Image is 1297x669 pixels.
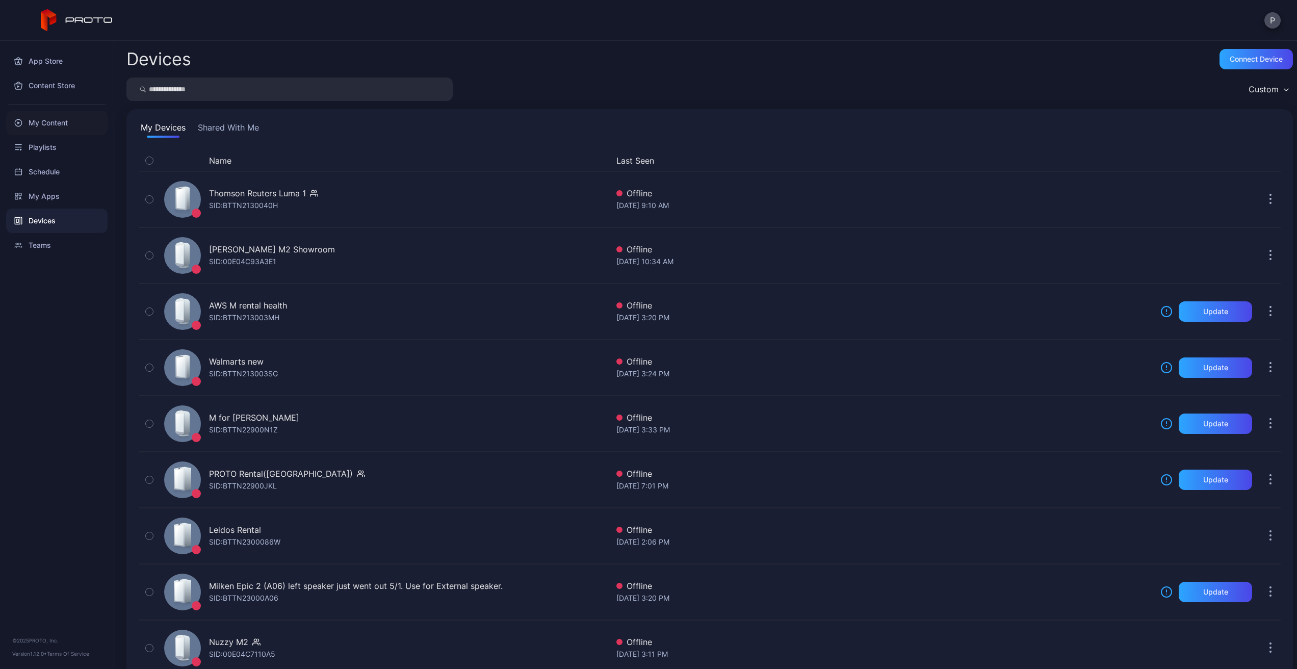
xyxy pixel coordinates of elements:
[616,355,1152,368] div: Offline
[1203,588,1228,596] div: Update
[616,199,1152,212] div: [DATE] 9:10 AM
[6,184,108,209] a: My Apps
[616,636,1152,648] div: Offline
[1179,357,1252,378] button: Update
[6,73,108,98] a: Content Store
[616,411,1152,424] div: Offline
[1179,582,1252,602] button: Update
[1249,84,1279,94] div: Custom
[6,49,108,73] a: App Store
[209,536,280,548] div: SID: BTTN2300086W
[616,524,1152,536] div: Offline
[616,312,1152,324] div: [DATE] 3:20 PM
[209,411,299,424] div: M for [PERSON_NAME]
[616,187,1152,199] div: Offline
[616,468,1152,480] div: Offline
[209,243,335,255] div: [PERSON_NAME] M2 Showroom
[616,155,1148,167] button: Last Seen
[1260,155,1281,167] div: Options
[616,299,1152,312] div: Offline
[47,651,89,657] a: Terms Of Service
[1264,12,1281,29] button: P
[209,580,503,592] div: Milken Epic 2 (A06) left speaker just went out 5/1. Use for External speaker.
[1203,307,1228,316] div: Update
[616,255,1152,268] div: [DATE] 10:34 AM
[616,243,1152,255] div: Offline
[6,135,108,160] a: Playlists
[6,209,108,233] a: Devices
[209,636,248,648] div: Nuzzy M2
[1220,49,1293,69] button: Connect device
[6,233,108,258] a: Teams
[209,468,353,480] div: PROTO Rental([GEOGRAPHIC_DATA])
[1203,420,1228,428] div: Update
[616,592,1152,604] div: [DATE] 3:20 PM
[196,121,261,138] button: Shared With Me
[209,299,287,312] div: AWS M rental health
[126,50,191,68] h2: Devices
[616,424,1152,436] div: [DATE] 3:33 PM
[1230,55,1283,63] div: Connect device
[6,111,108,135] a: My Content
[209,524,261,536] div: Leidos Rental
[209,187,306,199] div: Thomson Reuters Luma 1
[209,424,278,436] div: SID: BTTN22900N1Z
[1203,364,1228,372] div: Update
[616,536,1152,548] div: [DATE] 2:06 PM
[12,636,101,645] div: © 2025 PROTO, Inc.
[1179,414,1252,434] button: Update
[12,651,47,657] span: Version 1.12.0 •
[1179,470,1252,490] button: Update
[209,199,278,212] div: SID: BTTN2130040H
[616,368,1152,380] div: [DATE] 3:24 PM
[1156,155,1248,167] div: Update Device
[209,312,279,324] div: SID: BTTN213003MH
[1203,476,1228,484] div: Update
[209,648,275,660] div: SID: 00E04C7110A5
[616,648,1152,660] div: [DATE] 3:11 PM
[209,255,276,268] div: SID: 00E04C93A3E1
[616,580,1152,592] div: Offline
[6,160,108,184] a: Schedule
[1179,301,1252,322] button: Update
[1243,78,1293,101] button: Custom
[209,480,277,492] div: SID: BTTN22900JKL
[209,368,278,380] div: SID: BTTN213003SG
[616,480,1152,492] div: [DATE] 7:01 PM
[139,121,188,138] button: My Devices
[209,155,231,167] button: Name
[209,592,278,604] div: SID: BTTN23000A06
[209,355,264,368] div: Walmarts new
